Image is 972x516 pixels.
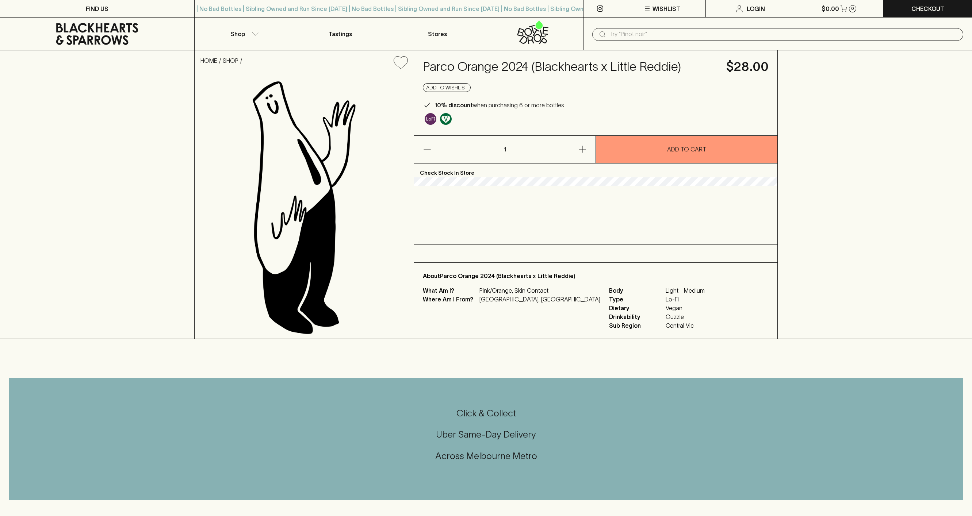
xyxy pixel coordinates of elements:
[389,18,486,50] a: Stores
[423,272,769,280] p: About Parco Orange 2024 (Blackhearts x Little Reddie)
[726,59,769,74] h4: $28.00
[423,111,438,127] a: Some may call it natural, others minimum intervention, either way, it’s hands off & maybe even a ...
[200,57,217,64] a: HOME
[666,312,705,321] span: Guzzle
[195,75,413,339] img: Parco Orange 2024 (Blackhearts x Little Reddie)
[438,111,454,127] a: Made without the use of any animal products.
[9,378,963,500] div: Call to action block
[609,312,664,321] span: Drinkability
[747,4,765,13] p: Login
[666,321,705,330] span: Central Vic
[479,295,600,304] p: [GEOGRAPHIC_DATA], [GEOGRAPHIC_DATA]
[292,18,389,50] a: Tastings
[423,295,478,304] p: Where Am I From?
[496,136,513,163] p: 1
[391,53,411,72] button: Add to wishlist
[423,83,471,92] button: Add to wishlist
[423,286,478,295] p: What Am I?
[440,113,452,125] img: Vegan
[609,286,664,295] span: Body
[666,304,705,312] span: Vegan
[609,321,664,330] span: Sub Region
[230,30,245,38] p: Shop
[223,57,238,64] a: SHOP
[428,30,447,38] p: Stores
[435,102,473,108] b: 10% discount
[414,163,777,177] p: Check Stock In Store
[911,4,944,13] p: Checkout
[609,295,664,304] span: Type
[851,7,854,11] p: 0
[435,101,564,109] p: when purchasing 6 or more bottles
[666,286,705,295] span: Light - Medium
[423,59,717,74] h4: Parco Orange 2024 (Blackhearts x Little Reddie)
[86,4,108,13] p: FIND US
[479,286,600,295] p: Pink/Orange, Skin Contact
[596,136,777,163] button: ADD TO CART
[609,304,664,312] span: Dietary
[9,407,963,419] h5: Click & Collect
[329,30,352,38] p: Tastings
[9,428,963,440] h5: Uber Same-Day Delivery
[9,450,963,462] h5: Across Melbourne Metro
[425,113,436,125] img: Lo-Fi
[653,4,680,13] p: Wishlist
[666,295,705,304] span: Lo-Fi
[822,4,839,13] p: $0.00
[610,28,957,40] input: Try "Pinot noir"
[667,145,706,154] p: ADD TO CART
[195,18,292,50] button: Shop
